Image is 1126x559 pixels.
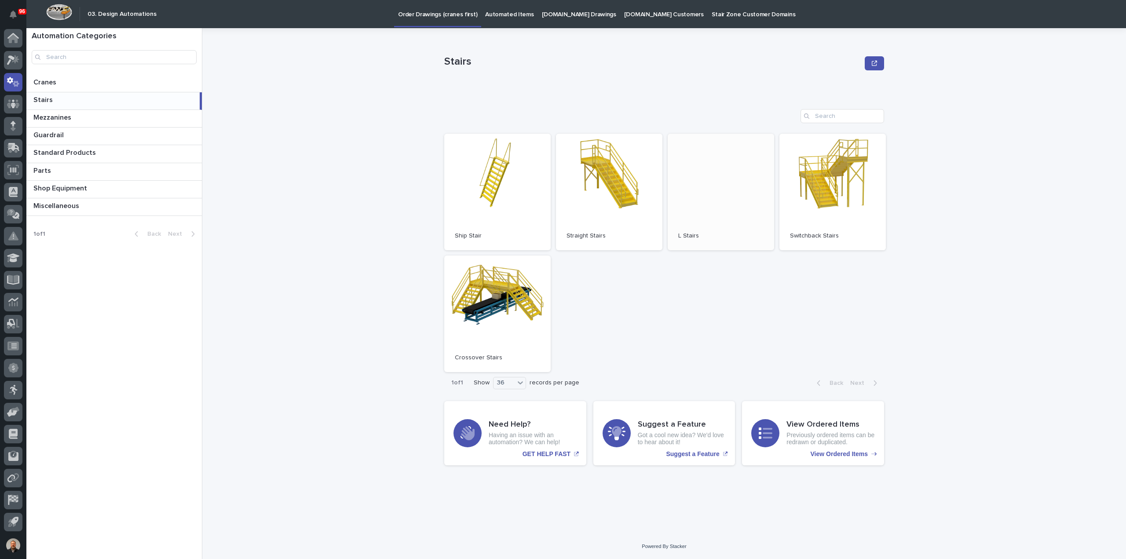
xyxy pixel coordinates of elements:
[32,32,197,41] h1: Automation Categories
[165,230,202,238] button: Next
[850,380,870,386] span: Next
[824,380,843,386] span: Back
[801,109,884,123] input: Search
[523,450,570,458] p: GET HELP FAST
[26,198,202,216] a: MiscellaneousMiscellaneous
[33,147,98,157] p: Standard Products
[26,163,202,181] a: PartsParts
[444,401,586,465] a: GET HELP FAST
[847,379,884,387] button: Next
[638,420,726,430] h3: Suggest a Feature
[142,231,161,237] span: Back
[786,431,875,446] p: Previously ordered items can be redrawn or duplicated.
[19,8,25,15] p: 96
[489,420,577,430] h3: Need Help?
[530,379,579,387] p: records per page
[168,231,187,237] span: Next
[33,165,53,175] p: Parts
[26,75,202,92] a: CranesCranes
[593,401,735,465] a: Suggest a Feature
[444,372,470,394] p: 1 of 1
[33,200,81,210] p: Miscellaneous
[638,431,726,446] p: Got a cool new idea? We'd love to hear about it!
[811,450,868,458] p: View Ordered Items
[742,401,884,465] a: View Ordered Items
[26,110,202,128] a: MezzaninesMezzanines
[32,50,197,64] input: Search
[26,92,202,110] a: StairsStairs
[46,4,72,20] img: Workspace Logo
[668,134,774,250] a: L Stairs
[567,232,652,240] p: Straight Stairs
[33,77,58,87] p: Cranes
[642,544,686,549] a: Powered By Stacker
[26,145,202,163] a: Standard ProductsStandard Products
[455,354,540,362] p: Crossover Stairs
[455,232,540,240] p: Ship Stair
[810,379,847,387] button: Back
[4,5,22,24] button: Notifications
[489,431,577,446] p: Having an issue with an automation? We can help!
[444,134,551,250] a: Ship Stair
[88,11,157,18] h2: 03. Design Automations
[33,94,55,104] p: Stairs
[26,181,202,198] a: Shop EquipmentShop Equipment
[26,128,202,145] a: GuardrailGuardrail
[128,230,165,238] button: Back
[666,450,719,458] p: Suggest a Feature
[4,536,22,555] button: users-avatar
[474,379,490,387] p: Show
[494,378,515,387] div: 36
[33,129,66,139] p: Guardrail
[779,134,886,250] a: Switchback Stairs
[26,223,52,245] p: 1 of 1
[556,134,662,250] a: Straight Stairs
[786,420,875,430] h3: View Ordered Items
[11,11,22,25] div: Notifications96
[33,183,89,193] p: Shop Equipment
[444,55,861,68] p: Stairs
[444,256,551,372] a: Crossover Stairs
[790,232,875,240] p: Switchback Stairs
[678,232,764,240] p: L Stairs
[33,112,73,122] p: Mezzanines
